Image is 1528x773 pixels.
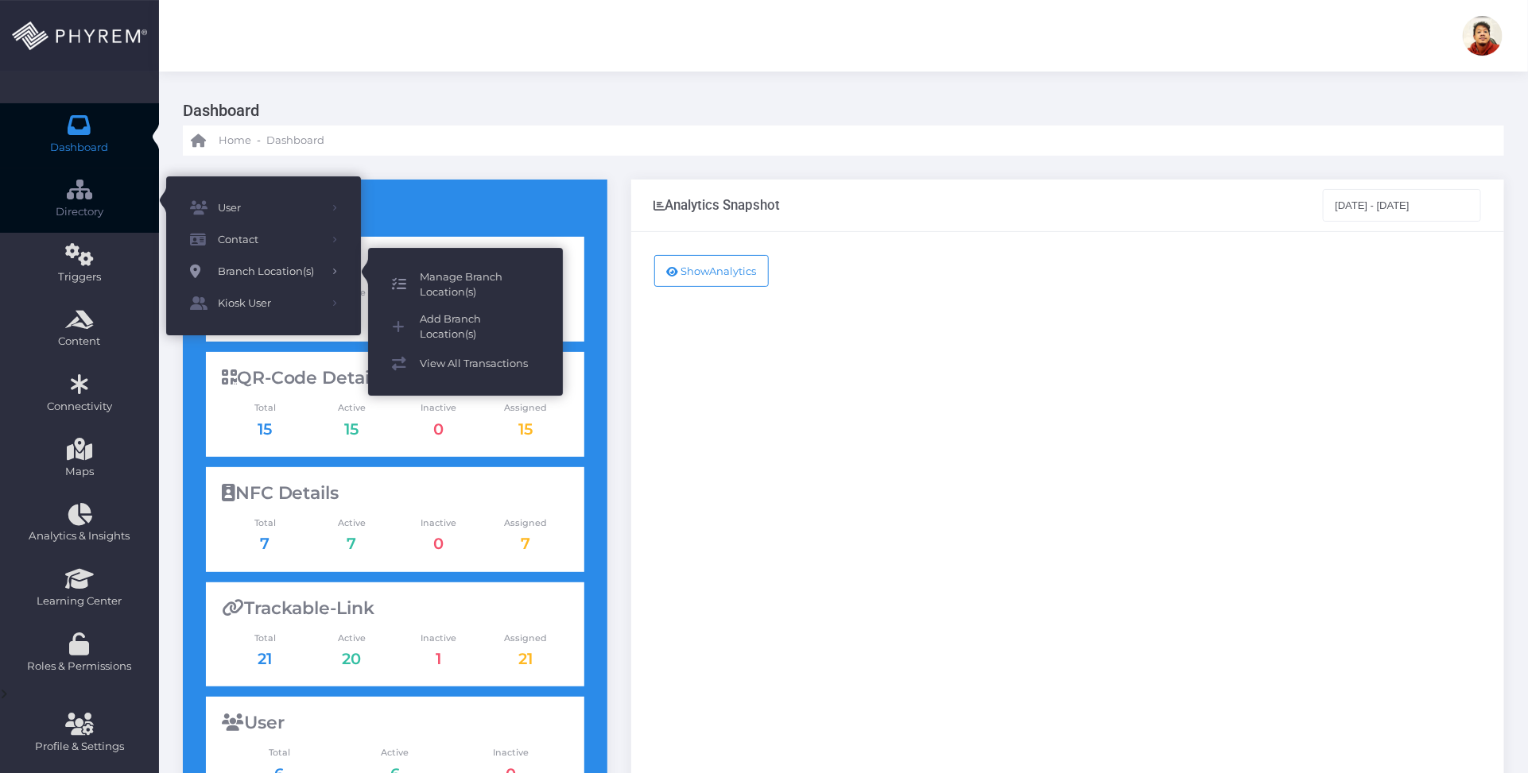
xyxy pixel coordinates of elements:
span: Triggers [10,269,149,285]
span: Total [222,401,308,415]
span: Roles & Permissions [10,659,149,674]
span: Active [308,401,395,415]
div: User [222,713,569,733]
div: Analytics Snapshot [654,197,781,213]
a: 7 [347,534,356,553]
span: Active [308,632,395,645]
span: Analytics & Insights [10,528,149,544]
a: 21 [518,649,533,668]
a: 21 [258,649,272,668]
a: 15 [518,419,533,439]
a: Home [191,126,251,156]
span: Total [222,516,308,530]
a: 7 [260,534,270,553]
span: Kiosk User [218,293,321,314]
span: Active [337,746,453,759]
span: Total [222,746,338,759]
div: Trackable-Link [222,598,569,619]
li: - [254,133,263,149]
span: Inactive [395,632,482,645]
span: Dashboard [51,140,109,156]
span: View All Transactions [420,354,539,374]
a: 20 [342,649,361,668]
a: 15 [344,419,359,439]
a: 0 [433,534,444,553]
span: Learning Center [10,593,149,609]
a: Kiosk User [166,288,361,319]
span: Inactive [395,401,482,415]
span: Manage Branch Location(s) [420,269,539,300]
span: User [218,198,321,218]
span: Active [308,516,395,530]
span: Branch Location(s) [218,261,321,282]
span: Connectivity [10,399,149,415]
span: Inactive [453,746,569,759]
span: Home [219,133,251,149]
a: Contact [166,224,361,256]
a: 7 [521,534,530,553]
a: 1 [436,649,441,668]
input: Select Date Range [1323,189,1482,221]
span: Show [681,265,710,277]
span: Contact [218,230,321,250]
span: Directory [10,204,149,220]
span: Content [10,334,149,350]
span: Inactive [395,516,482,530]
h3: Dashboard [183,95,1492,126]
div: NFC Details [222,483,569,504]
span: Profile & Settings [35,739,124,755]
span: Total [222,632,308,645]
a: Dashboard [266,126,324,156]
a: Manage Branch Location(s) [368,264,563,306]
a: View All Transactions [368,348,563,380]
span: Maps [65,464,94,480]
div: QR-Code Details [222,368,569,388]
a: Add Branch Location(s) [368,306,563,348]
span: Dashboard [266,133,324,149]
span: Assigned [482,401,568,415]
a: 15 [258,419,272,439]
a: 0 [433,419,444,439]
a: Branch Location(s) [166,256,361,288]
a: User [166,192,361,224]
button: ShowAnalytics [654,255,770,287]
span: Assigned [482,632,568,645]
span: Assigned [482,516,568,530]
span: Add Branch Location(s) [420,311,539,342]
